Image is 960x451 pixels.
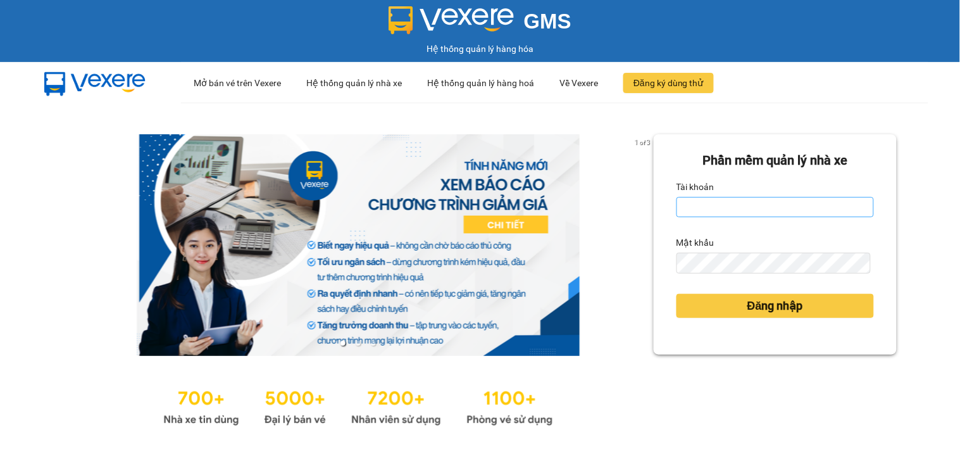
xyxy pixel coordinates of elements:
[427,63,534,103] div: Hệ thống quản lý hàng hoá
[559,63,598,103] div: Về Vexere
[356,341,361,346] li: slide item 2
[32,62,158,104] img: mbUUG5Q.png
[163,381,553,429] img: Statistics.png
[636,134,654,356] button: next slide / item
[676,151,874,170] div: Phần mềm quản lý nhà xe
[632,134,654,151] p: 1 of 3
[389,6,514,34] img: logo 2
[747,297,803,315] span: Đăng nhập
[676,197,874,217] input: Tài khoản
[524,10,571,33] span: GMS
[371,341,376,346] li: slide item 3
[63,134,81,356] button: previous slide / item
[633,76,704,90] span: Đăng ký dùng thử
[306,63,402,103] div: Hệ thống quản lý nhà xe
[194,63,281,103] div: Mở bán vé trên Vexere
[676,253,871,273] input: Mật khẩu
[676,232,714,253] label: Mật khẩu
[676,177,714,197] label: Tài khoản
[623,73,714,93] button: Đăng ký dùng thử
[340,341,346,346] li: slide item 1
[676,294,874,318] button: Đăng nhập
[3,42,957,56] div: Hệ thống quản lý hàng hóa
[389,19,571,29] a: GMS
